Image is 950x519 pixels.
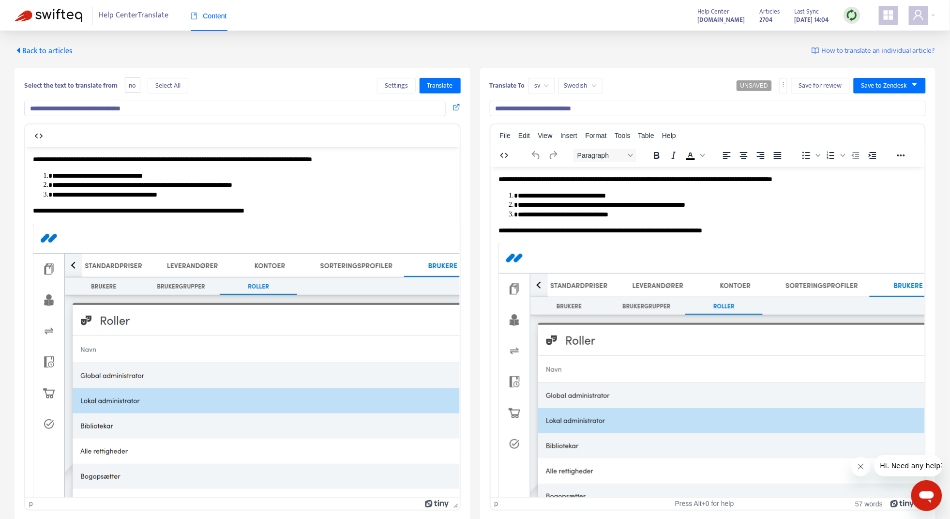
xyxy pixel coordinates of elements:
[760,15,773,25] strong: 2704
[648,149,665,162] button: Bold
[780,78,787,93] button: more
[560,132,577,139] span: Insert
[534,78,549,93] span: sv
[15,46,22,54] span: caret-left
[875,455,942,476] iframe: Meddelande från företag
[662,132,676,139] span: Help
[490,80,525,91] b: Translate To
[573,149,636,162] button: Block Paragraph
[191,13,197,19] span: book
[518,132,530,139] span: Edit
[798,149,822,162] div: Bullet list
[864,149,881,162] button: Increase indent
[740,82,768,89] span: UNSAVED
[29,500,33,508] div: p
[855,500,883,508] button: 57 words
[913,9,924,21] span: user
[795,15,829,25] strong: [DATE] 14:04
[698,6,730,17] span: Help Center
[427,80,453,91] span: Translate
[911,81,918,88] span: caret-down
[854,78,926,93] button: Save to Zendeskcaret-down
[564,78,597,93] span: Swedish
[491,167,925,498] iframe: Rich Text Area
[769,149,786,162] button: Justify
[385,80,408,91] span: Settings
[719,149,735,162] button: Align left
[795,6,819,17] span: Last Sync
[634,500,775,508] div: Press Alt+0 for help
[500,132,511,139] span: File
[450,498,460,510] div: Press the Up and Down arrow keys to resize the editor.
[753,149,769,162] button: Align right
[377,78,416,93] button: Settings
[425,500,449,507] a: Powered by Tiny
[665,149,682,162] button: Italic
[823,149,847,162] div: Numbered list
[528,149,544,162] button: Undo
[812,46,935,57] a: How to translate an individual article?
[911,480,942,511] iframe: Knapp för att öppna meddelandefönstret
[25,147,460,498] iframe: Rich Text Area
[15,45,73,58] span: Back to articles
[125,77,140,93] span: no
[545,149,561,162] button: Redo
[846,9,858,21] img: sync.dc5367851b00ba804db3.png
[148,78,188,93] button: Select All
[420,78,461,93] button: Translate
[586,132,607,139] span: Format
[791,78,850,93] button: Save for review
[799,80,842,91] span: Save for review
[538,132,553,139] span: View
[99,6,169,25] span: Help Center Translate
[495,500,498,508] div: p
[6,7,70,15] span: Hi. Need any help?
[760,6,780,17] span: Articles
[191,12,227,20] span: Content
[893,149,909,162] button: Reveal or hide additional toolbar items
[615,132,631,139] span: Tools
[682,149,707,162] div: Text color Black
[24,80,118,91] b: Select the text to translate from
[890,500,915,507] a: Powered by Tiny
[155,80,181,91] span: Select All
[822,46,935,57] span: How to translate an individual article?
[15,9,82,22] img: Swifteq
[883,9,894,21] span: appstore
[780,81,787,88] span: more
[638,132,654,139] span: Table
[861,80,907,91] span: Save to Zendesk
[851,457,871,476] iframe: Stäng meddelande
[812,47,819,55] img: image-link
[577,152,625,159] span: Paragraph
[847,149,864,162] button: Decrease indent
[698,14,745,25] a: [DOMAIN_NAME]
[698,15,745,25] strong: [DOMAIN_NAME]
[736,149,752,162] button: Align center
